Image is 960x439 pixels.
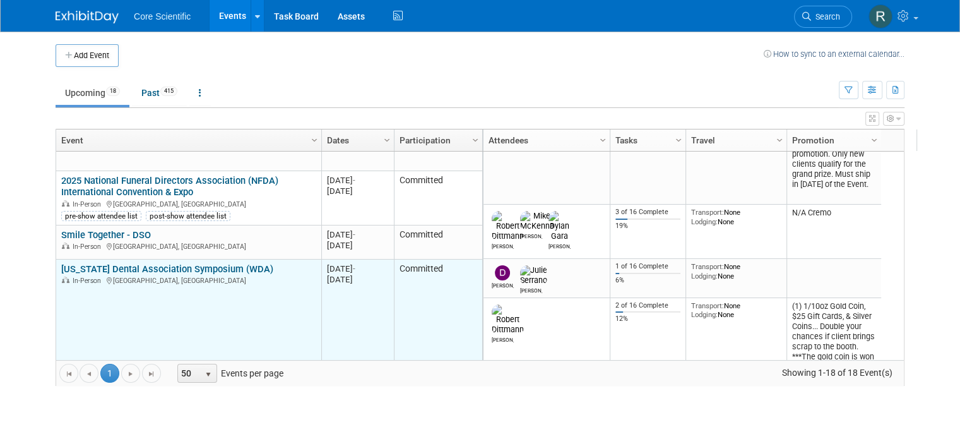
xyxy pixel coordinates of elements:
[327,186,388,196] div: [DATE]
[691,262,724,271] span: Transport:
[596,129,610,148] a: Column Settings
[691,310,718,319] span: Lodging:
[492,280,514,289] div: Dan Boro
[327,129,386,151] a: Dates
[492,304,524,335] img: Robert Dittmann
[615,262,681,271] div: 1 of 16 Complete
[309,135,319,145] span: Column Settings
[400,129,474,151] a: Participation
[868,4,892,28] img: Rachel Wolff
[615,208,681,217] div: 3 of 16 Complete
[615,222,681,231] div: 19%
[394,260,482,420] td: Committed
[61,263,273,275] a: [US_STATE] Dental Association Symposium (WDA)
[811,12,840,21] span: Search
[598,135,608,145] span: Column Settings
[84,369,94,379] span: Go to the previous page
[691,301,724,310] span: Transport:
[353,264,355,274] span: -
[492,241,514,250] div: Robert Dittmann
[308,129,322,148] a: Column Settings
[615,315,681,323] div: 12%
[672,129,686,148] a: Column Settings
[691,129,778,151] a: Travel
[469,129,483,148] a: Column Settings
[142,364,161,383] a: Go to the last page
[73,277,105,285] span: In-Person
[327,240,388,251] div: [DATE]
[61,175,278,198] a: 2025 National Funeral Directors Association (NFDA) International Convention & Expo
[615,129,677,151] a: Tasks
[203,370,213,380] span: select
[327,229,388,240] div: [DATE]
[492,335,514,343] div: Robert Dittmann
[61,129,313,151] a: Event
[382,135,392,145] span: Column Settings
[178,364,199,382] span: 50
[615,301,681,310] div: 2 of 16 Complete
[106,87,120,96] span: 18
[764,49,904,59] a: How to sync to an external calendar...
[59,364,78,383] a: Go to the first page
[520,231,542,239] div: Mike McKenna
[786,205,881,259] td: N/A Cremo
[773,129,787,148] a: Column Settings
[774,135,785,145] span: Column Settings
[146,369,157,379] span: Go to the last page
[394,171,482,226] td: Committed
[691,272,718,280] span: Lodging:
[691,208,782,226] div: None None
[80,364,98,383] a: Go to the previous page
[64,369,74,379] span: Go to the first page
[61,241,316,251] div: [GEOGRAPHIC_DATA], [GEOGRAPHIC_DATA]
[327,274,388,285] div: [DATE]
[381,129,394,148] a: Column Settings
[56,11,119,23] img: ExhibitDay
[126,369,136,379] span: Go to the next page
[62,200,69,207] img: In-Person Event
[353,176,355,185] span: -
[132,81,187,105] a: Past415
[56,44,119,67] button: Add Event
[73,200,105,208] span: In-Person
[353,230,355,239] span: -
[327,175,388,186] div: [DATE]
[162,364,296,383] span: Events per page
[548,211,571,241] img: Dylan Gara
[615,276,681,285] div: 6%
[56,81,129,105] a: Upcoming18
[73,243,105,251] span: In-Person
[691,262,782,280] div: None None
[62,243,69,249] img: In-Person Event
[62,277,69,283] img: In-Person Event
[100,364,119,383] span: 1
[327,263,388,274] div: [DATE]
[520,211,554,231] img: Mike McKenna
[134,11,191,21] span: Core Scientific
[794,6,852,28] a: Search
[160,87,177,96] span: 415
[61,211,141,221] div: pre-show attendee list
[691,217,718,226] span: Lodging:
[495,265,510,280] img: Dan Boro
[520,286,542,294] div: Julie Serrano
[869,135,879,145] span: Column Settings
[61,229,151,241] a: Smile Together - DSO
[146,211,230,221] div: post-show attendee list
[770,364,904,382] span: Showing 1-18 of 18 Event(s)
[868,129,882,148] a: Column Settings
[492,211,524,241] img: Robert Dittmann
[548,241,571,250] div: Dylan Gara
[121,364,140,383] a: Go to the next page
[61,198,316,209] div: [GEOGRAPHIC_DATA], [GEOGRAPHIC_DATA]
[61,275,316,286] div: [GEOGRAPHIC_DATA], [GEOGRAPHIC_DATA]
[792,129,873,151] a: Promotion
[470,135,480,145] span: Column Settings
[394,226,482,260] td: Committed
[489,129,601,151] a: Attendees
[520,265,547,286] img: Julie Serrano
[691,301,782,320] div: None None
[673,135,684,145] span: Column Settings
[691,208,724,217] span: Transport:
